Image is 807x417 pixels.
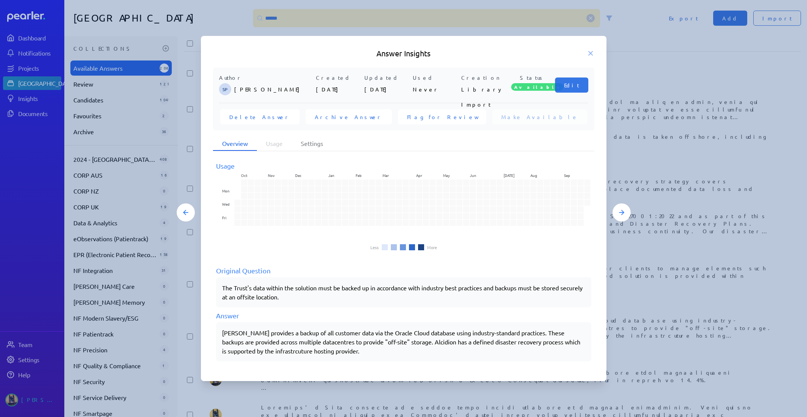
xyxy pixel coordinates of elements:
h5: Answer Insights [213,48,594,59]
div: [PERSON_NAME] provides a backup of all customer data via the Oracle Cloud database using industry... [222,328,585,355]
text: May [443,172,450,178]
text: Jan [329,172,335,178]
p: [PERSON_NAME] [234,82,313,97]
button: Archive Answer [306,109,392,124]
text: Wed [222,201,230,207]
div: Usage [216,161,591,171]
text: Nov [268,172,275,178]
li: Settings [292,136,332,151]
li: Usage [257,136,292,151]
text: Jun [470,172,477,178]
text: Mar [383,172,389,178]
li: Less [370,245,379,250]
p: [DATE] [364,82,410,97]
text: Feb [356,172,362,178]
span: Make Available [501,113,578,121]
button: Make Available [492,109,587,124]
span: Sarah Pendlebury [219,83,231,95]
span: Delete Answer [229,113,291,121]
text: Apr [417,172,423,178]
div: Original Question [216,265,591,276]
text: [DATE] [504,172,515,178]
text: Oct [241,172,247,178]
text: Dec [295,172,302,178]
button: Flag for Review [398,109,486,124]
li: Overview [213,136,257,151]
li: More [427,245,437,250]
text: Mon [222,188,230,193]
text: Aug [531,172,538,178]
p: Created [316,74,361,82]
span: Available [511,83,563,91]
p: Updated [364,74,410,82]
p: Status [510,74,555,82]
span: Flag for Review [407,113,477,121]
p: The Trust's data within the solution must be backed up in accordance with industry best practices... [222,283,585,301]
button: Delete Answer [220,109,300,124]
p: Author [219,74,313,82]
text: Fri [222,215,226,220]
span: Edit [564,81,579,89]
button: Next Answer [613,203,631,222]
p: Used [413,74,458,82]
text: Sep [565,172,571,178]
p: Library Import [461,82,507,97]
p: Creation [461,74,507,82]
button: Previous Answer [177,203,195,222]
p: Never [413,82,458,97]
p: [DATE] [316,82,361,97]
button: Edit [555,78,588,93]
div: Answer [216,310,591,321]
span: Archive Answer [315,113,383,121]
